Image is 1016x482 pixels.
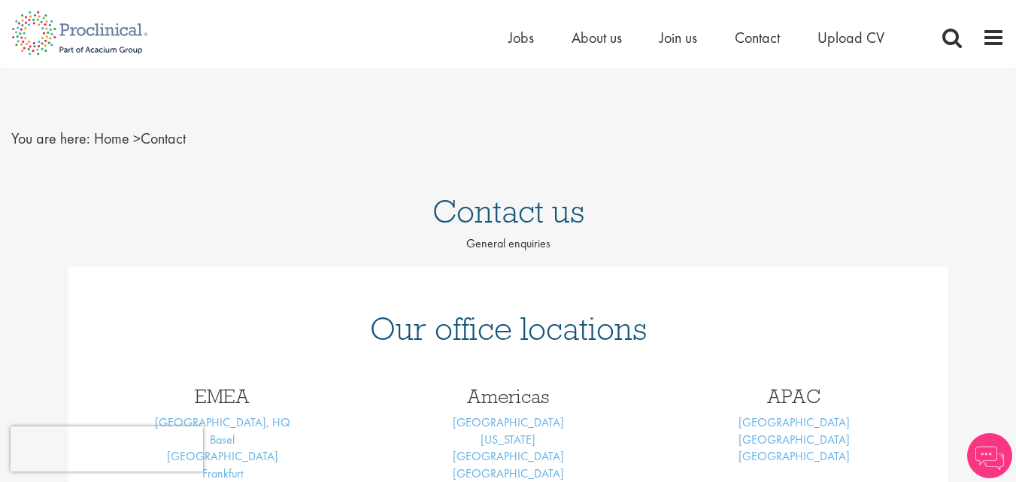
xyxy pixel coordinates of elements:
h3: Americas [377,387,640,406]
a: Jobs [508,28,534,47]
a: [GEOGRAPHIC_DATA] [738,432,850,447]
a: breadcrumb link to Home [94,129,129,148]
a: [GEOGRAPHIC_DATA] [738,414,850,430]
img: Chatbot [967,433,1012,478]
h3: APAC [663,387,926,406]
span: Contact [94,129,186,148]
a: [GEOGRAPHIC_DATA] [453,414,564,430]
a: [GEOGRAPHIC_DATA] [453,465,564,481]
a: [GEOGRAPHIC_DATA] [453,448,564,464]
a: Basel [210,432,235,447]
a: [US_STATE] [481,432,535,447]
a: [GEOGRAPHIC_DATA], HQ [155,414,290,430]
a: [GEOGRAPHIC_DATA] [167,448,278,464]
span: You are here: [11,129,90,148]
a: Upload CV [817,28,884,47]
a: Contact [735,28,780,47]
a: Frankfurt [202,465,243,481]
h1: Our office locations [91,312,926,345]
h3: EMEA [91,387,354,406]
iframe: reCAPTCHA [11,426,203,471]
a: [GEOGRAPHIC_DATA] [738,448,850,464]
span: > [133,129,141,148]
a: About us [572,28,622,47]
a: Join us [660,28,697,47]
